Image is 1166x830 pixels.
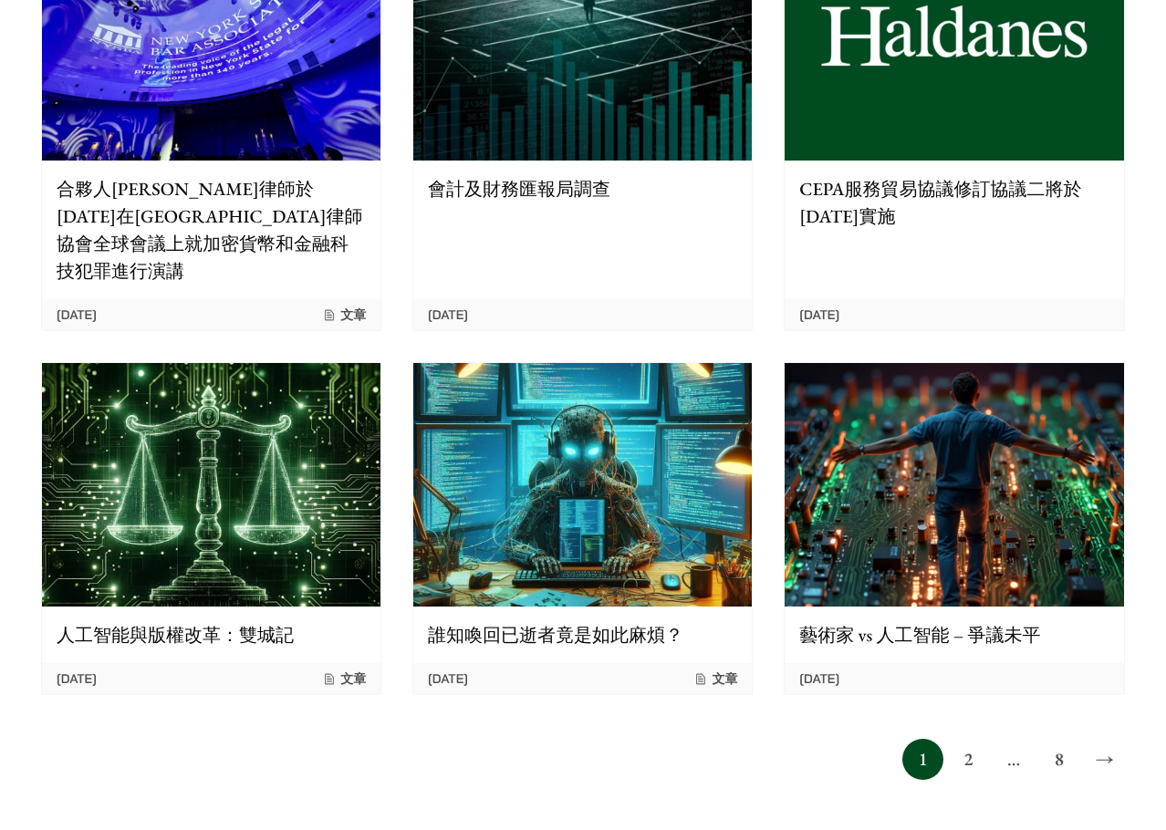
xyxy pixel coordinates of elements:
[41,739,1125,780] nav: Posts pagination
[799,621,1109,648] p: 藝術家 vs 人工智能 – 爭議未平
[428,306,468,323] time: [DATE]
[1038,739,1079,780] a: 8
[57,670,97,687] time: [DATE]
[428,175,737,202] p: 會計及財務匯報局調查
[799,175,1109,230] p: CEPA服務貿易協議修訂協議二將於[DATE]實施
[994,739,1035,780] span: ...
[57,306,97,323] time: [DATE]
[1084,739,1125,780] a: →
[322,306,366,323] span: 文章
[799,670,839,687] time: [DATE]
[322,670,366,687] span: 文章
[693,670,737,687] span: 文章
[799,306,839,323] time: [DATE]
[41,362,381,695] a: 人工智能與版權改革：雙城記 [DATE] 文章
[57,175,366,285] p: 合夥人[PERSON_NAME]律師於[DATE]在[GEOGRAPHIC_DATA]律師協會全球會議上就加密貨幣和金融科技犯罪進行演講
[428,621,737,648] p: 誰知喚回已逝者竟是如此麻煩？
[57,621,366,648] p: 人工智能與版權改革：雙城記
[428,670,468,687] time: [DATE]
[784,362,1124,695] a: 藝術家 vs 人工智能 – 爭議未平 [DATE]
[412,362,753,695] a: 誰知喚回已逝者竟是如此麻煩？ [DATE] 文章
[902,739,943,780] span: 1
[948,739,989,780] a: 2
